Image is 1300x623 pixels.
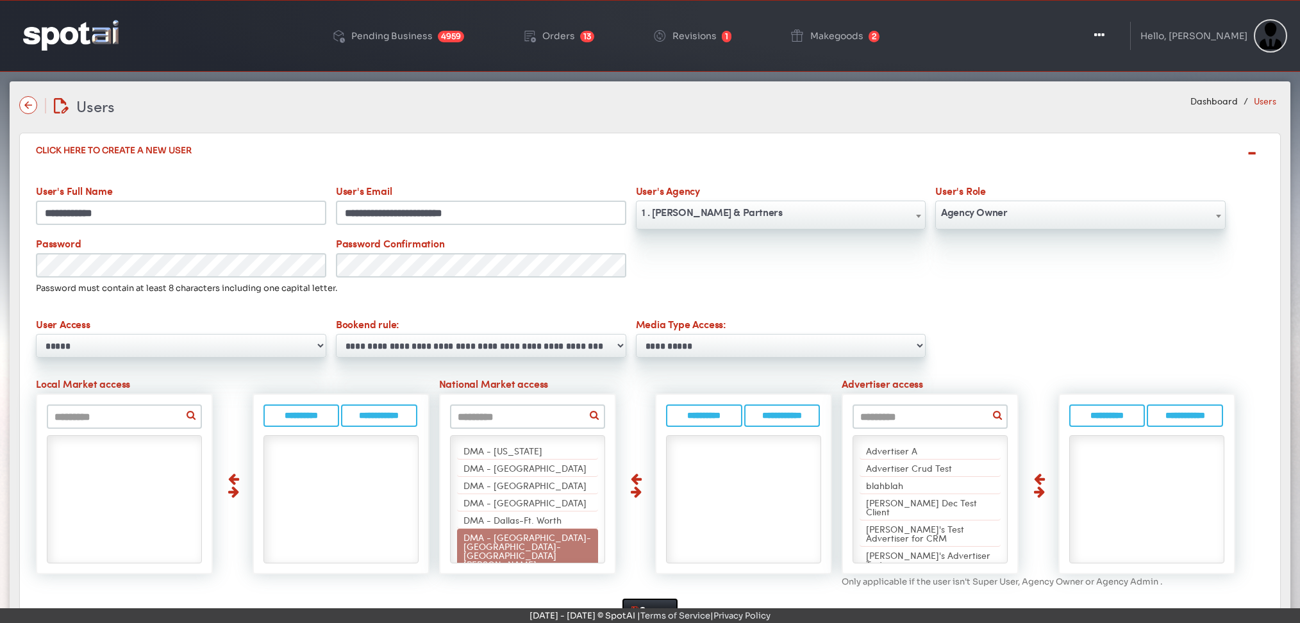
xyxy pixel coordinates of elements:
span: Users [76,95,114,117]
span: 13 [580,31,594,42]
label: User's Full Name [31,183,331,201]
div: Orders [542,31,575,40]
label: Local Market access [31,376,435,394]
span: DMA - [GEOGRAPHIC_DATA] [463,479,587,492]
span: Advertiser A [866,444,917,457]
span: [PERSON_NAME] Dec Test Client [866,496,977,518]
span: DMA - [GEOGRAPHIC_DATA]-[GEOGRAPHIC_DATA]-[GEOGRAPHIC_DATA][PERSON_NAME] [463,531,591,570]
span: 1 . Sterling Cooper & Partners [637,202,926,222]
img: line-1.svg [1130,22,1131,50]
a: Orders 13 [512,8,604,64]
label: National Market access [434,376,837,394]
label: User's Role [931,183,1231,201]
img: change-circle.png [652,28,667,44]
li: Users [1240,94,1276,107]
label: Bookend rule: [331,317,631,334]
div: Click Here To Create A New User [19,133,1281,167]
div: Makegoods [810,31,863,40]
a: Revisions 1 [642,8,742,64]
div: Hello, [PERSON_NAME] [1140,31,1247,40]
img: edit-document.svg [54,98,69,113]
label: User's Agency [631,183,931,201]
div: Only applicable if the user isn't Super User, Agency Owner or Agency Admin . [837,577,1240,586]
h5: Password must contain at least 8 characters including one capital letter. [36,284,1264,292]
span: Advertiser Crud Test [866,461,952,474]
span: 4959 [438,31,464,42]
a: Privacy Policy [713,610,771,621]
img: logo-reversed.png [23,20,119,50]
img: Sterling Cooper & Partners [1254,19,1287,53]
a: Dashboard [1190,94,1238,107]
label: Password [31,236,331,253]
span: DMA - [GEOGRAPHIC_DATA] [463,496,587,509]
span: 1 [722,31,731,42]
img: deployed-code-history.png [331,28,346,44]
span: DMA - [GEOGRAPHIC_DATA] [463,461,587,474]
label: User's Email [331,183,631,201]
span: 1 . Sterling Cooper & Partners [636,201,926,229]
span: blahblah [866,479,903,492]
img: name-arrow-back-state-default-icon-true-icon-only-true-type.svg [19,96,37,114]
a: Makegoods 2 [779,8,890,64]
span: DMA - [US_STATE] [463,444,542,457]
a: Terms of Service [640,610,710,621]
button: Create [622,599,678,622]
span: DMA - Dallas-Ft. Worth [463,513,562,526]
span: [PERSON_NAME]'s Test Advertiser for CRM [866,522,964,544]
img: line-12.svg [45,98,46,113]
span: Agency Owner [935,201,1226,229]
a: Pending Business 4959 [321,8,474,64]
label: Media Type Access: [631,317,931,334]
div: Revisions [672,31,717,40]
label: User Access [31,317,331,334]
label: Password Confirmation [331,236,631,253]
div: Pending Business [351,31,433,40]
span: Agency Owner [936,202,1225,222]
label: Advertiser access [837,376,1240,394]
span: [PERSON_NAME]'s Advertiser Test [866,549,990,570]
img: order-play.png [522,28,537,44]
span: 2 [869,31,879,42]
